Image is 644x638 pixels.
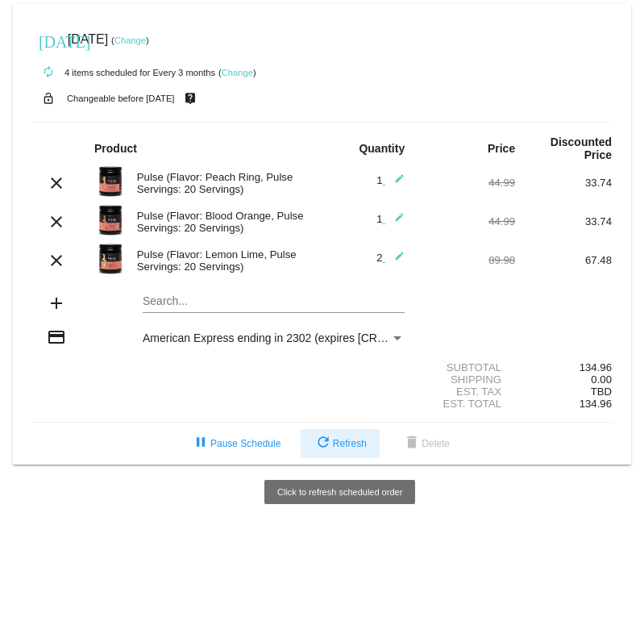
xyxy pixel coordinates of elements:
[389,429,463,458] button: Delete
[515,215,612,227] div: 33.74
[39,63,58,82] mat-icon: autorenew
[218,68,256,77] small: ( )
[418,254,515,266] div: 89.98
[129,171,322,195] div: Pulse (Flavor: Peach Ring, Pulse Servings: 20 Servings)
[418,398,515,410] div: Est. Total
[580,398,612,410] span: 134.96
[94,142,137,155] strong: Product
[515,254,612,266] div: 67.48
[178,429,293,458] button: Pause Schedule
[385,173,405,193] mat-icon: edit
[515,177,612,189] div: 33.74
[314,438,367,449] span: Refresh
[551,136,612,161] strong: Discounted Price
[47,212,66,231] mat-icon: clear
[129,248,322,273] div: Pulse (Flavor: Lemon Lime, Pulse Servings: 20 Servings)
[515,361,612,373] div: 134.96
[129,210,322,234] div: Pulse (Flavor: Blood Orange, Pulse Servings: 20 Servings)
[47,327,66,347] mat-icon: credit_card
[418,215,515,227] div: 44.99
[39,31,58,50] mat-icon: [DATE]
[591,386,612,398] span: TBD
[488,142,515,155] strong: Price
[418,177,515,189] div: 44.99
[114,35,146,45] a: Change
[222,68,253,77] a: Change
[359,142,405,155] strong: Quantity
[67,94,175,103] small: Changeable before [DATE]
[385,212,405,231] mat-icon: edit
[376,174,405,186] span: 1
[418,386,515,398] div: Est. Tax
[94,165,127,198] img: Pulse20S-Peach-Ring-Transp.png
[94,204,127,236] img: Pulse20S-Blood-Orange-Transp.png
[191,438,280,449] span: Pause Schedule
[39,88,58,109] mat-icon: lock_open
[47,294,66,313] mat-icon: add
[402,434,422,453] mat-icon: delete
[143,332,483,344] span: American Express ending in 2302 (expires [CREDIT_CARD_DATA])
[191,434,210,453] mat-icon: pause
[111,35,149,45] small: ( )
[418,373,515,386] div: Shipping
[301,429,380,458] button: Refresh
[47,173,66,193] mat-icon: clear
[32,68,215,77] small: 4 items scheduled for Every 3 months
[143,295,405,308] input: Search...
[181,88,200,109] mat-icon: live_help
[385,251,405,270] mat-icon: edit
[376,213,405,225] span: 1
[47,251,66,270] mat-icon: clear
[376,252,405,264] span: 2
[402,438,450,449] span: Delete
[418,361,515,373] div: Subtotal
[143,332,405,344] mat-select: Payment Method
[94,243,127,275] img: Pulse-20S-Lemon-Lime-Roman-Berezecky.png
[314,434,333,453] mat-icon: refresh
[591,373,612,386] span: 0.00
